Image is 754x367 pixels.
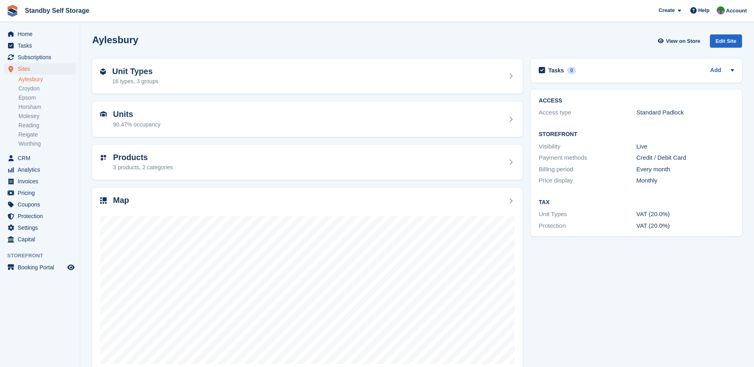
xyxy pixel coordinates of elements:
span: Home [18,28,66,40]
a: menu [4,164,76,175]
span: CRM [18,152,66,164]
span: Protection [18,211,66,222]
a: Preview store [66,263,76,272]
div: Billing period [539,165,636,174]
div: Visibility [539,142,636,151]
div: 16 types, 3 groups [112,77,158,86]
a: menu [4,222,76,233]
div: Credit / Debit Card [637,153,734,162]
img: stora-icon-8386f47178a22dfd0bd8f6a31ec36ba5ce8667c1dd55bd0f319d3a0aa187defe.svg [6,5,18,17]
a: menu [4,211,76,222]
a: Edit Site [710,34,742,51]
h2: Storefront [539,131,734,138]
span: Analytics [18,164,66,175]
a: Horsham [18,103,76,111]
a: Products 3 products, 2 categories [92,145,523,180]
div: Every month [637,165,734,174]
h2: Unit Types [112,67,158,76]
span: Storefront [7,252,80,260]
a: menu [4,187,76,199]
div: Edit Site [710,34,742,48]
a: Add [710,66,721,75]
div: VAT (20.0%) [637,221,734,231]
span: Account [726,7,747,15]
a: Reading [18,122,76,129]
span: Coupons [18,199,66,210]
a: Aylesbury [18,76,76,83]
div: VAT (20.0%) [637,210,734,219]
span: View on Store [666,37,700,45]
a: menu [4,52,76,63]
a: menu [4,262,76,273]
img: Michelle Mustoe [717,6,725,14]
span: Sites [18,63,66,74]
a: menu [4,152,76,164]
span: Capital [18,234,66,245]
a: menu [4,199,76,210]
h2: Map [113,196,129,205]
div: Price display [539,176,636,185]
span: Subscriptions [18,52,66,63]
h2: Units [113,110,160,119]
div: Monthly [637,176,734,185]
div: 3 products, 2 categories [113,163,173,172]
a: Worthing [18,140,76,148]
a: menu [4,28,76,40]
span: Booking Portal [18,262,66,273]
h2: Tax [539,199,734,206]
div: Unit Types [539,210,636,219]
img: custom-product-icn-752c56ca05d30b4aa98f6f15887a0e09747e85b44ffffa43cff429088544963d.svg [100,154,107,161]
div: Access type [539,108,636,117]
a: menu [4,176,76,187]
a: menu [4,40,76,51]
div: Payment methods [539,153,636,162]
img: unit-type-icn-2b2737a686de81e16bb02015468b77c625bbabd49415b5ef34ead5e3b44a266d.svg [100,68,106,75]
div: Live [637,142,734,151]
div: 0 [567,67,576,74]
span: Invoices [18,176,66,187]
img: map-icn-33ee37083ee616e46c38cad1a60f524a97daa1e2b2c8c0bc3eb3415660979fc1.svg [100,197,107,204]
h2: Products [113,153,173,162]
div: Protection [539,221,636,231]
div: Standard Padlock [637,108,734,117]
a: menu [4,234,76,245]
h2: Tasks [548,67,564,74]
a: View on Store [657,34,703,48]
a: Molesey [18,112,76,120]
h2: Aylesbury [92,34,138,45]
span: Pricing [18,187,66,199]
span: Settings [18,222,66,233]
span: Create [659,6,675,14]
a: Units 90.47% occupancy [92,102,523,137]
a: Unit Types 16 types, 3 groups [92,59,523,94]
a: Standby Self Storage [22,4,93,17]
a: menu [4,63,76,74]
div: 90.47% occupancy [113,120,160,129]
span: Tasks [18,40,66,51]
a: Epsom [18,94,76,102]
span: Help [698,6,710,14]
a: Croydon [18,85,76,92]
h2: ACCESS [539,98,734,104]
img: unit-icn-7be61d7bf1b0ce9d3e12c5938cc71ed9869f7b940bace4675aadf7bd6d80202e.svg [100,111,107,117]
a: Reigate [18,131,76,138]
